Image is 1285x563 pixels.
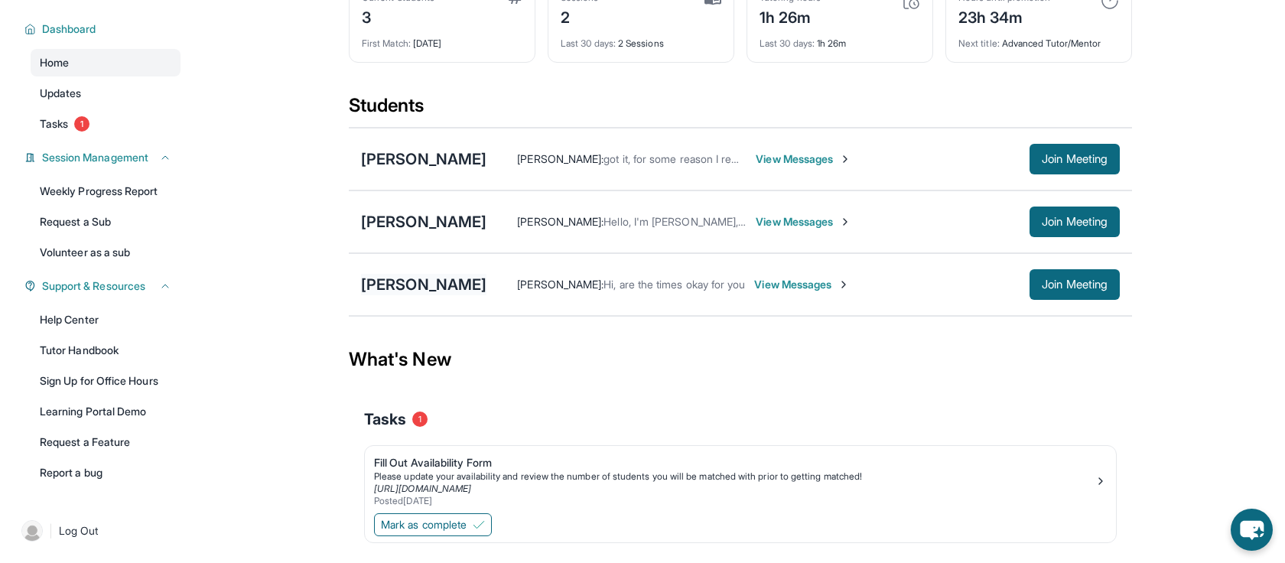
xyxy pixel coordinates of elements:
[603,215,1005,228] span: Hello, I'm [PERSON_NAME], are you ok with the given times? (Mon. and Wed. 4:30)
[361,148,486,170] div: [PERSON_NAME]
[839,216,851,228] img: Chevron-Right
[958,28,1119,50] div: Advanced Tutor/Mentor
[561,37,616,49] span: Last 30 days :
[31,367,181,395] a: Sign Up for Office Hours
[31,428,181,456] a: Request a Feature
[36,150,171,165] button: Session Management
[374,470,1095,483] div: Please update your availability and review the number of students you will be matched with prior ...
[561,28,721,50] div: 2 Sessions
[362,28,522,50] div: [DATE]
[349,93,1132,127] div: Students
[31,239,181,266] a: Volunteer as a sub
[517,278,603,291] span: [PERSON_NAME] :
[760,37,815,49] span: Last 30 days :
[517,152,603,165] span: [PERSON_NAME] :
[603,278,745,291] span: Hi, are the times okay for you
[31,49,181,76] a: Home
[754,277,850,292] span: View Messages
[42,150,148,165] span: Session Management
[756,151,851,167] span: View Messages
[31,337,181,364] a: Tutor Handbook
[381,517,467,532] span: Mark as complete
[31,208,181,236] a: Request a Sub
[473,519,485,531] img: Mark as complete
[1042,217,1108,226] span: Join Meeting
[760,28,920,50] div: 1h 26m
[42,278,145,294] span: Support & Resources
[349,326,1132,393] div: What's New
[42,21,96,37] span: Dashboard
[364,408,406,430] span: Tasks
[756,214,851,229] span: View Messages
[40,55,69,70] span: Home
[958,4,1050,28] div: 23h 34m
[374,513,492,536] button: Mark as complete
[374,455,1095,470] div: Fill Out Availability Form
[31,459,181,487] a: Report a bug
[839,153,851,165] img: Chevron-Right
[361,274,486,295] div: [PERSON_NAME]
[1231,509,1273,551] button: chat-button
[31,110,181,138] a: Tasks1
[603,152,1029,165] span: got it, for some reason I remembered it wrong in my head, thanks a lot for your patience
[958,37,1000,49] span: Next title :
[838,278,850,291] img: Chevron-Right
[517,215,603,228] span: [PERSON_NAME] :
[40,116,68,132] span: Tasks
[31,306,181,334] a: Help Center
[31,398,181,425] a: Learning Portal Demo
[1042,280,1108,289] span: Join Meeting
[760,4,821,28] div: 1h 26m
[561,4,599,28] div: 2
[374,495,1095,507] div: Posted [DATE]
[362,37,411,49] span: First Match :
[1042,155,1108,164] span: Join Meeting
[361,211,486,233] div: [PERSON_NAME]
[1030,144,1120,174] button: Join Meeting
[362,4,434,28] div: 3
[1030,269,1120,300] button: Join Meeting
[40,86,82,101] span: Updates
[36,278,171,294] button: Support & Resources
[1030,207,1120,237] button: Join Meeting
[365,446,1116,510] a: Fill Out Availability FormPlease update your availability and review the number of students you w...
[31,80,181,107] a: Updates
[59,523,99,539] span: Log Out
[49,522,53,540] span: |
[21,520,43,542] img: user-img
[31,177,181,205] a: Weekly Progress Report
[412,412,428,427] span: 1
[36,21,171,37] button: Dashboard
[374,483,471,494] a: [URL][DOMAIN_NAME]
[74,116,89,132] span: 1
[15,514,181,548] a: |Log Out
